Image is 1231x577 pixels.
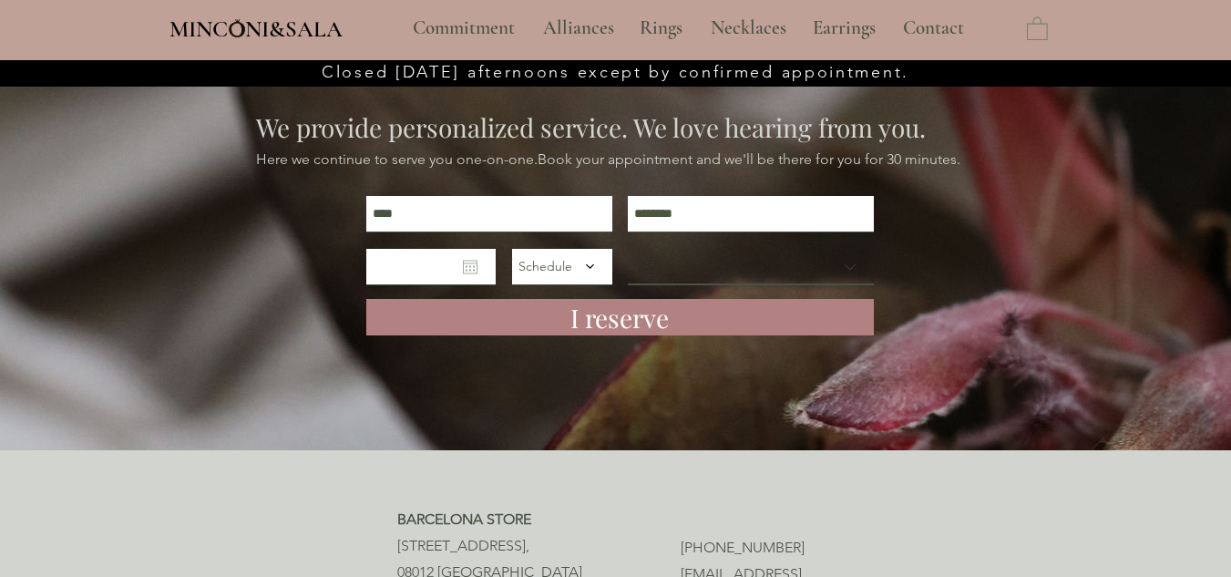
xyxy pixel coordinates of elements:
[256,150,538,168] font: Here we continue to serve you one-on-one.
[570,301,669,335] font: I reserve
[322,62,909,82] font: Closed [DATE] afternoons except by confirmed appointment.
[366,299,874,335] button: I reserve
[397,510,531,528] font: BARCELONA STORE
[256,110,926,144] font: We provide personalized service. We love hearing from you.
[169,15,343,43] font: MINCONI&SALA
[640,16,682,39] font: Rings
[355,5,1022,51] nav: Place
[813,16,876,39] font: Earrings
[681,539,805,556] a: [PHONE_NUMBER]
[903,16,964,39] font: Contact
[463,260,477,274] button: Open calendar
[538,150,960,168] font: Book your appointment and we'll be there for you for 30 minutes.
[626,5,697,51] a: Rings
[397,537,529,554] font: [STREET_ADDRESS],
[230,19,245,37] img: Minconi Room
[529,5,626,51] a: Alliances
[799,5,889,51] a: Earrings
[697,5,799,51] a: Necklaces
[169,12,343,42] a: MINCONI&SALA
[543,16,614,39] font: Alliances
[413,16,515,39] font: Commitment
[711,16,786,39] font: Necklaces
[889,5,978,51] a: Contact
[399,5,529,51] a: Commitment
